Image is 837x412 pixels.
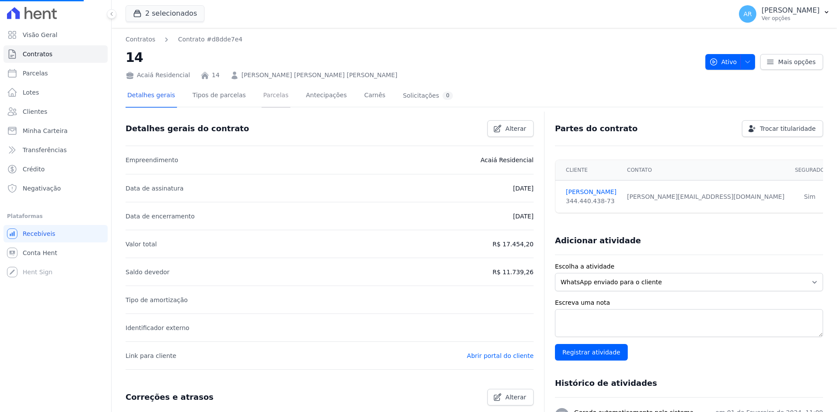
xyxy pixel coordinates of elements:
a: Crédito [3,160,108,178]
a: [PERSON_NAME] [566,187,616,197]
h3: Correções e atrasos [126,392,214,402]
p: Ver opções [762,15,820,22]
a: Parcelas [262,85,290,108]
div: 0 [442,92,453,100]
button: AR [PERSON_NAME] Ver opções [732,2,837,26]
span: Minha Carteira [23,126,68,135]
button: Ativo [705,54,755,70]
th: Segurado [789,160,830,180]
a: Contrato #d8dde7e4 [178,35,242,44]
h3: Adicionar atividade [555,235,641,246]
a: Contratos [3,45,108,63]
a: Solicitações0 [401,85,455,108]
p: Data de encerramento [126,211,195,221]
h3: Histórico de atividades [555,378,657,388]
a: Minha Carteira [3,122,108,140]
a: Antecipações [304,85,349,108]
span: Ativo [709,54,737,70]
a: Mais opções [760,54,823,70]
div: 344.440.438-73 [566,197,616,206]
p: [DATE] [513,211,534,221]
p: Tipo de amortização [126,295,188,305]
nav: Breadcrumb [126,35,242,44]
a: Conta Hent [3,244,108,262]
span: Trocar titularidade [760,124,816,133]
p: Valor total [126,239,157,249]
span: Parcelas [23,69,48,78]
span: Recebíveis [23,229,55,238]
h3: Detalhes gerais do contrato [126,123,249,134]
span: Crédito [23,165,45,174]
h3: Partes do contrato [555,123,638,134]
span: Alterar [505,393,526,402]
span: AR [743,11,752,17]
h2: 14 [126,48,698,67]
button: 2 selecionados [126,5,204,22]
p: Link para cliente [126,351,176,361]
a: Alterar [487,389,534,405]
nav: Breadcrumb [126,35,698,44]
a: Visão Geral [3,26,108,44]
a: Recebíveis [3,225,108,242]
label: Escolha a atividade [555,262,823,271]
p: Saldo devedor [126,267,170,277]
p: [DATE] [513,183,534,194]
span: Contratos [23,50,52,58]
a: Parcelas [3,65,108,82]
a: 14 [212,71,220,80]
a: Alterar [487,120,534,137]
td: Sim [789,180,830,213]
span: Transferências [23,146,67,154]
div: Acaiá Residencial [126,71,190,80]
th: Cliente [555,160,622,180]
span: Mais opções [778,58,816,66]
span: Visão Geral [23,31,58,39]
input: Registrar atividade [555,344,628,361]
p: Empreendimento [126,155,178,165]
p: Data de assinatura [126,183,184,194]
a: Carnês [362,85,387,108]
p: Acaiá Residencial [480,155,534,165]
span: Conta Hent [23,249,57,257]
span: Lotes [23,88,39,97]
a: Abrir portal do cliente [467,352,534,359]
p: [PERSON_NAME] [762,6,820,15]
a: Clientes [3,103,108,120]
span: Negativação [23,184,61,193]
p: R$ 11.739,26 [493,267,534,277]
a: Tipos de parcelas [191,85,248,108]
span: Alterar [505,124,526,133]
div: Plataformas [7,211,104,221]
a: Transferências [3,141,108,159]
div: Solicitações [403,92,453,100]
a: Lotes [3,84,108,101]
p: R$ 17.454,20 [493,239,534,249]
a: Negativação [3,180,108,197]
a: Trocar titularidade [742,120,823,137]
a: [PERSON_NAME] [PERSON_NAME] [PERSON_NAME] [242,71,398,80]
span: Clientes [23,107,47,116]
label: Escreva uma nota [555,298,823,307]
div: [PERSON_NAME][EMAIL_ADDRESS][DOMAIN_NAME] [627,192,784,201]
a: Contratos [126,35,155,44]
th: Contato [622,160,789,180]
a: Detalhes gerais [126,85,177,108]
p: Identificador externo [126,323,189,333]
